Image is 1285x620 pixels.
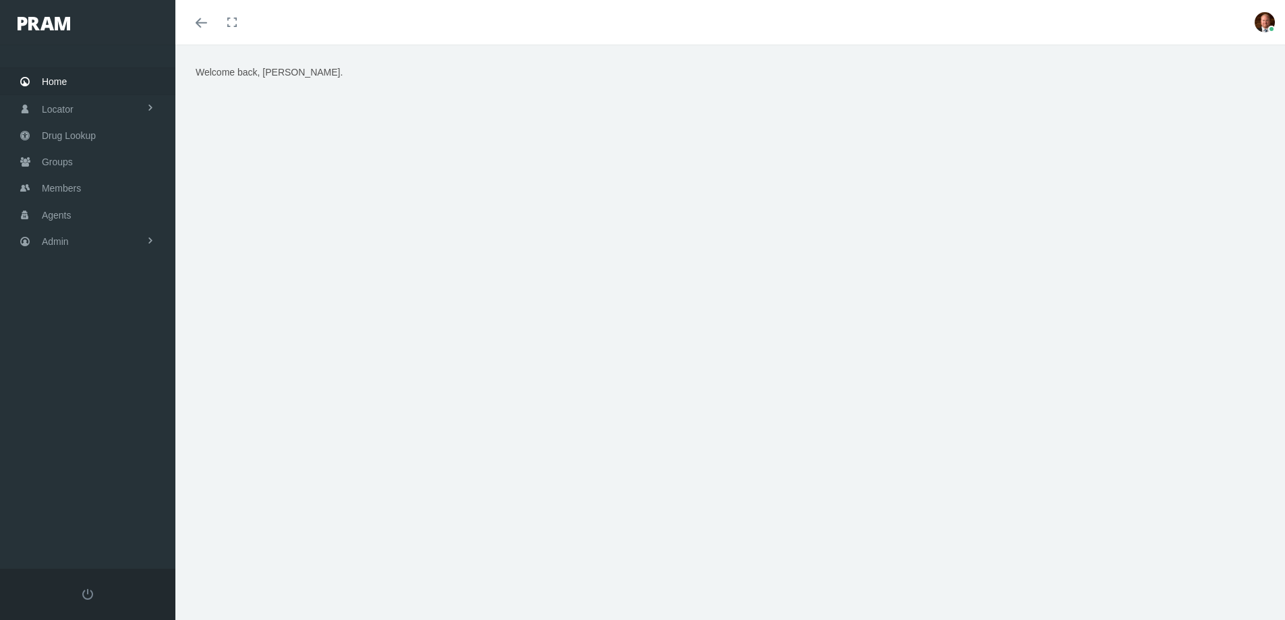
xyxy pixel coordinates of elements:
[42,175,81,201] span: Members
[1255,12,1275,32] img: S_Profile_Picture_693.jpg
[42,69,67,94] span: Home
[196,67,343,78] span: Welcome back, [PERSON_NAME].
[42,229,69,254] span: Admin
[42,149,73,175] span: Groups
[18,17,70,30] img: PRAM_20_x_78.png
[42,123,96,148] span: Drug Lookup
[42,202,72,228] span: Agents
[42,96,74,122] span: Locator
